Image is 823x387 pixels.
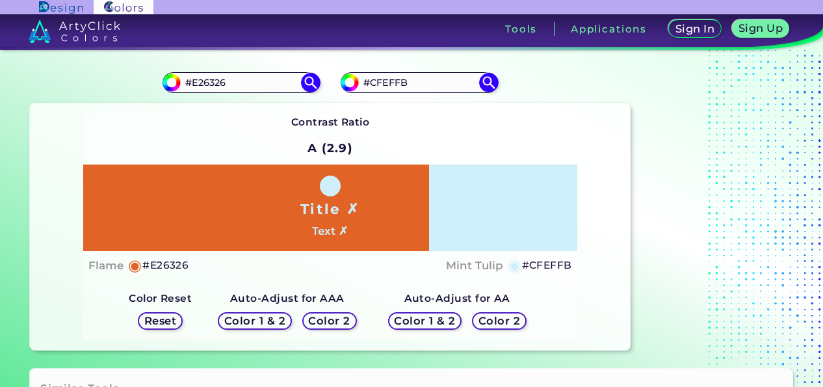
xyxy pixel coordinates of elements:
[230,292,345,304] strong: Auto-Adjust for AAA
[128,258,142,273] h5: ◉
[397,316,453,326] h5: Color 1 & 2
[291,116,370,128] strong: Contrast Ratio
[300,199,360,219] h1: Title ✗
[671,21,720,38] a: Sign In
[571,24,647,34] h3: Applications
[480,316,518,326] h5: Color 2
[508,258,522,273] h5: ◉
[735,21,787,38] a: Sign Up
[505,24,537,34] h3: Tools
[29,20,120,43] img: logo_artyclick_colors_white.svg
[522,257,572,274] h5: #CFEFFB
[446,256,503,275] h4: Mint Tulip
[146,316,175,326] h5: Reset
[479,73,499,92] img: icon search
[636,31,798,356] iframe: Advertisement
[312,222,348,241] h4: Text ✗
[142,257,189,274] h5: #E26326
[404,292,510,304] strong: Auto-Adjust for AA
[302,133,359,162] h2: A (2.9)
[88,256,124,275] h4: Flame
[301,73,320,92] img: icon search
[359,73,480,91] input: type color 2..
[227,316,283,326] h5: Color 1 & 2
[129,292,192,304] strong: Color Reset
[39,1,83,14] img: ArtyClick Design logo
[181,73,302,91] input: type color 1..
[310,316,348,326] h5: Color 2
[740,23,781,33] h5: Sign Up
[677,24,713,34] h5: Sign In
